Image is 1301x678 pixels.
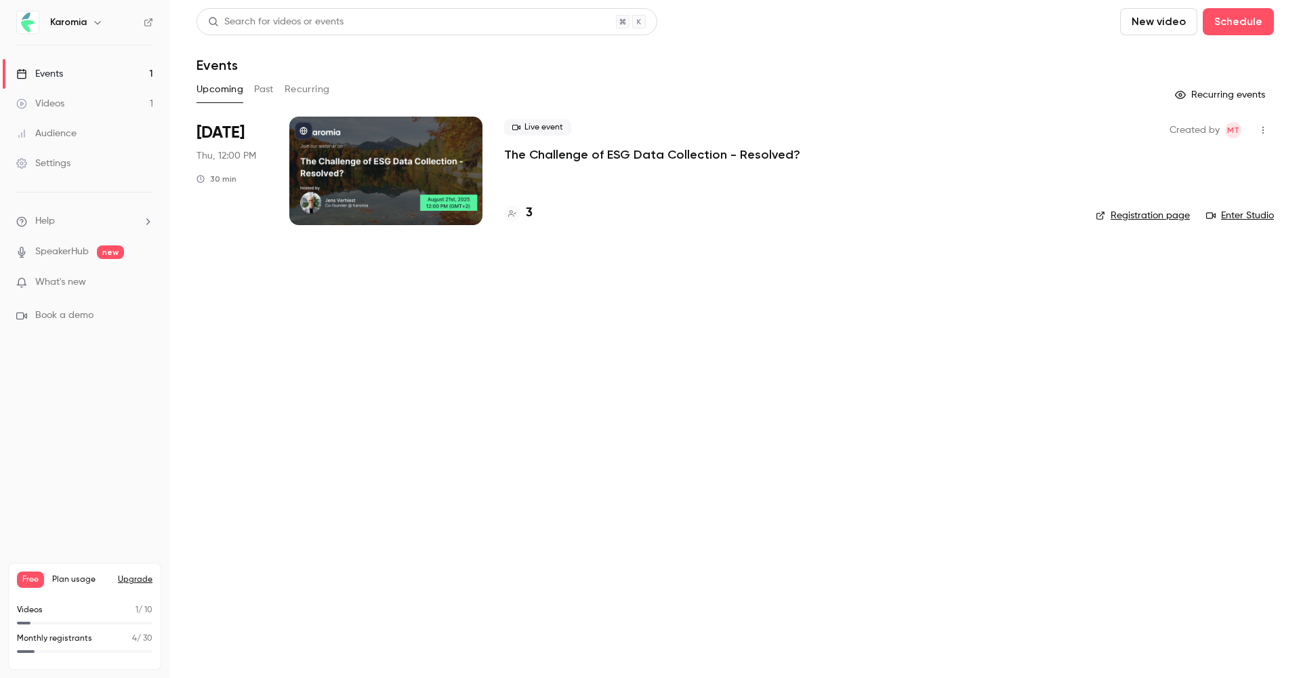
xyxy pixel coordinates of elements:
[197,122,245,144] span: [DATE]
[50,16,87,29] h6: Karomia
[1206,209,1274,222] a: Enter Studio
[132,633,152,645] p: / 30
[35,214,55,228] span: Help
[136,604,152,616] p: / 10
[526,204,533,222] h4: 3
[504,119,571,136] span: Live event
[136,606,138,614] span: 1
[504,146,800,163] a: The Challenge of ESG Data Collection - Resolved?
[35,245,89,259] a: SpeakerHub
[35,308,94,323] span: Book a demo
[1120,8,1197,35] button: New video
[52,574,110,585] span: Plan usage
[197,79,243,100] button: Upcoming
[1203,8,1274,35] button: Schedule
[504,204,533,222] a: 3
[35,275,86,290] span: What's new
[1225,122,1241,138] span: Mai Tran Vu Ngoc
[16,67,63,81] div: Events
[118,574,152,585] button: Upgrade
[17,604,43,616] p: Videos
[16,157,70,170] div: Settings
[16,97,64,111] div: Videos
[197,117,268,225] div: Aug 21 Thu, 12:00 PM (Europe/Brussels)
[285,79,330,100] button: Recurring
[132,635,137,643] span: 4
[16,127,77,140] div: Audience
[16,214,153,228] li: help-dropdown-opener
[17,633,92,645] p: Monthly registrants
[17,12,39,33] img: Karomia
[1096,209,1190,222] a: Registration page
[1170,122,1220,138] span: Created by
[97,245,124,259] span: new
[197,57,238,73] h1: Events
[1227,122,1239,138] span: MT
[197,174,236,184] div: 30 min
[208,15,344,29] div: Search for videos or events
[197,149,256,163] span: Thu, 12:00 PM
[1169,84,1274,106] button: Recurring events
[17,572,44,588] span: Free
[254,79,274,100] button: Past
